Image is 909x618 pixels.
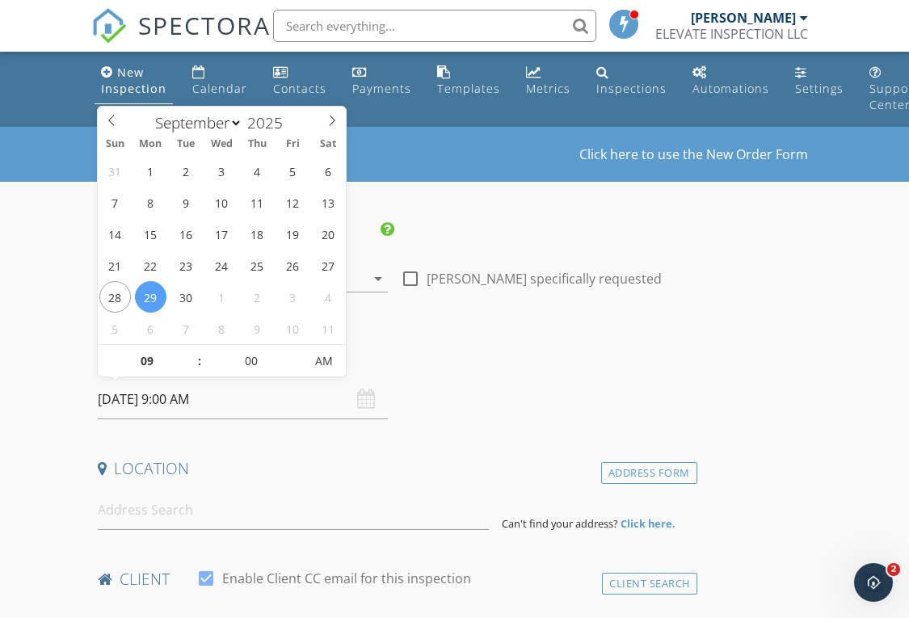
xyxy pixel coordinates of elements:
[301,345,346,377] span: Click to toggle
[368,269,388,288] i: arrow_drop_down
[313,313,344,344] span: October 11, 2025
[135,313,166,344] span: October 6, 2025
[277,218,309,250] span: September 19, 2025
[206,155,238,187] span: September 3, 2025
[313,187,344,218] span: September 13, 2025
[277,313,309,344] span: October 10, 2025
[313,250,344,281] span: September 27, 2025
[601,462,697,484] div: Address Form
[170,187,202,218] span: September 9, 2025
[590,58,673,104] a: Inspections
[242,112,296,133] input: Year
[206,281,238,313] span: October 1, 2025
[242,155,273,187] span: September 4, 2025
[313,155,344,187] span: September 6, 2025
[206,250,238,281] span: September 24, 2025
[186,58,254,104] a: Calendar
[99,313,131,344] span: October 5, 2025
[579,148,808,161] a: Click here to use the New Order Form
[502,516,618,531] span: Can't find your address?
[437,81,500,96] div: Templates
[99,281,131,313] span: September 28, 2025
[789,58,850,104] a: Settings
[427,271,662,287] label: [PERSON_NAME] specifically requested
[277,250,309,281] span: September 26, 2025
[431,58,507,104] a: Templates
[242,313,273,344] span: October 9, 2025
[686,58,776,104] a: Automations (Basic)
[99,187,131,218] span: September 7, 2025
[204,139,239,149] span: Wed
[206,218,238,250] span: September 17, 2025
[99,250,131,281] span: September 21, 2025
[192,81,247,96] div: Calendar
[98,380,388,419] input: Select date
[242,250,273,281] span: September 25, 2025
[101,65,166,96] div: New Inspection
[135,155,166,187] span: September 1, 2025
[168,139,204,149] span: Tue
[520,58,577,104] a: Metrics
[691,10,796,26] div: [PERSON_NAME]
[655,26,808,42] div: ELEVATE INSPECTION LLC
[602,573,697,595] div: Client Search
[692,81,769,96] div: Automations
[526,81,570,96] div: Metrics
[98,569,691,590] h4: client
[277,155,309,187] span: September 5, 2025
[352,81,411,96] div: Payments
[170,313,202,344] span: October 7, 2025
[135,218,166,250] span: September 15, 2025
[170,281,202,313] span: September 30, 2025
[206,313,238,344] span: October 8, 2025
[596,81,667,96] div: Inspections
[887,563,900,576] span: 2
[170,250,202,281] span: September 23, 2025
[242,218,273,250] span: September 18, 2025
[135,281,166,313] span: September 29, 2025
[313,281,344,313] span: October 4, 2025
[133,139,168,149] span: Mon
[95,58,173,104] a: New Inspection
[99,218,131,250] span: September 14, 2025
[91,22,271,56] a: SPECTORA
[197,345,202,377] span: :
[275,139,310,149] span: Fri
[310,139,346,149] span: Sat
[135,187,166,218] span: September 8, 2025
[135,250,166,281] span: September 22, 2025
[99,155,131,187] span: August 31, 2025
[277,187,309,218] span: September 12, 2025
[170,218,202,250] span: September 16, 2025
[277,281,309,313] span: October 3, 2025
[222,570,471,586] label: Enable Client CC email for this inspection
[273,10,596,42] input: Search everything...
[91,8,127,44] img: The Best Home Inspection Software - Spectora
[273,81,326,96] div: Contacts
[170,155,202,187] span: September 2, 2025
[98,490,489,530] input: Address Search
[138,8,271,42] span: SPECTORA
[621,516,675,531] strong: Click here.
[239,139,275,149] span: Thu
[854,563,893,602] iframe: Intercom live chat
[98,458,691,479] h4: Location
[346,58,418,104] a: Payments
[313,218,344,250] span: September 20, 2025
[206,187,238,218] span: September 10, 2025
[242,187,273,218] span: September 11, 2025
[98,139,133,149] span: Sun
[267,58,333,104] a: Contacts
[242,281,273,313] span: October 2, 2025
[98,347,691,368] h4: Date/Time
[795,81,844,96] div: Settings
